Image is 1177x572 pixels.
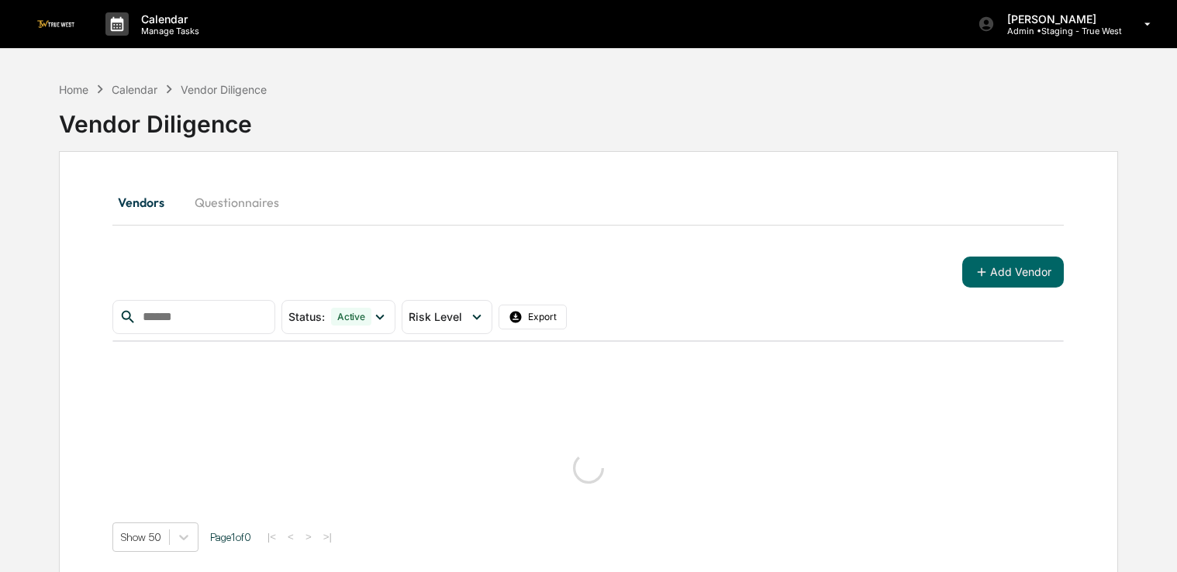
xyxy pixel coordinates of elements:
[112,83,157,96] div: Calendar
[129,26,207,36] p: Manage Tasks
[499,305,567,329] button: Export
[995,26,1122,36] p: Admin • Staging - True West
[129,12,207,26] p: Calendar
[37,20,74,27] img: logo
[210,531,251,543] span: Page 1 of 0
[112,184,1065,221] div: secondary tabs example
[995,12,1122,26] p: [PERSON_NAME]
[283,530,299,543] button: <
[59,83,88,96] div: Home
[182,184,292,221] button: Questionnaires
[181,83,267,96] div: Vendor Diligence
[301,530,316,543] button: >
[409,310,462,323] span: Risk Level
[112,184,182,221] button: Vendors
[331,308,371,326] div: Active
[962,257,1064,288] button: Add Vendor
[263,530,281,543] button: |<
[59,98,1118,138] div: Vendor Diligence
[288,310,325,323] span: Status :
[319,530,337,543] button: >|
